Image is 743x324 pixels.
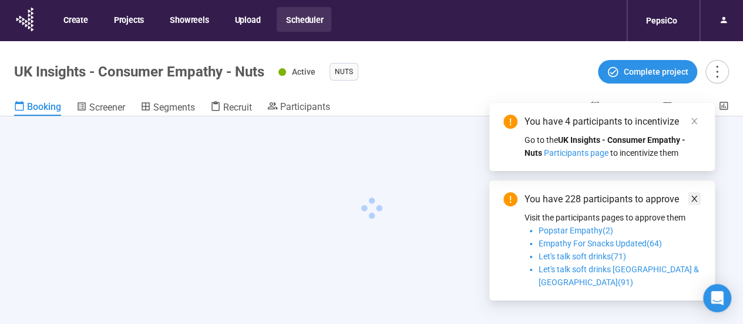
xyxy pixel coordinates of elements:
[525,133,701,159] div: Go to the to incentivize them
[539,252,626,261] span: Let's talk soft drinks(71)
[225,7,268,32] button: Upload
[690,195,698,203] span: close
[280,101,330,112] span: Participants
[639,9,684,32] div: PepsiCo
[76,101,125,116] a: Screener
[544,148,608,158] span: Participants page
[598,60,697,83] button: Complete project
[210,101,252,116] a: Recruit
[503,115,517,129] span: exclamation-circle
[590,101,647,115] a: Reminders
[703,284,731,312] div: Open Intercom Messenger
[539,265,699,287] span: Let's talk soft drinks [GEOGRAPHIC_DATA] & [GEOGRAPHIC_DATA](91)
[140,101,195,116] a: Segments
[277,7,331,32] button: Scheduler
[160,7,217,32] button: Showreels
[14,64,264,80] h1: UK Insights - Consumer Empathy - Nuts
[603,101,647,112] span: Reminders
[223,102,252,113] span: Recruit
[89,102,125,113] span: Screener
[27,101,61,112] span: Booking
[503,192,517,206] span: exclamation-circle
[335,66,353,78] span: Nuts
[105,7,152,32] button: Projects
[690,117,698,125] span: close
[662,101,703,115] a: Emails
[292,67,315,76] span: Active
[525,192,701,206] div: You have 228 participants to approve
[54,7,96,32] button: Create
[267,101,330,115] a: Participants
[709,64,725,79] span: more
[675,101,703,112] span: Emails
[153,102,195,113] span: Segments
[624,65,688,78] span: Complete project
[525,115,701,129] div: You have 4 participants to incentivize
[705,60,729,83] button: more
[539,226,613,235] span: Popstar Empathy(2)
[539,239,662,248] span: Empathy For Snacks Updated(64)
[525,135,685,158] strong: UK Insights - Consumer Empathy - Nuts
[525,211,701,224] p: Visit the participants pages to approve them
[14,101,61,116] a: Booking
